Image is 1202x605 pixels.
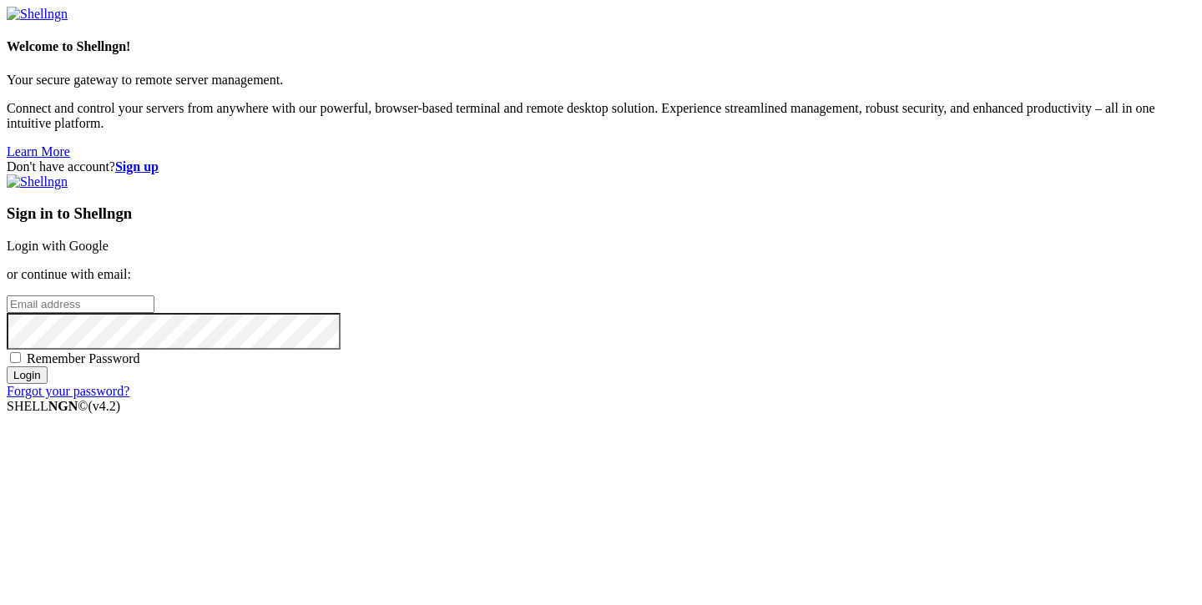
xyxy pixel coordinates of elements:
[7,366,48,384] input: Login
[7,39,1195,54] h4: Welcome to Shellngn!
[7,101,1195,131] p: Connect and control your servers from anywhere with our powerful, browser-based terminal and remo...
[7,399,120,413] span: SHELL ©
[7,159,1195,174] div: Don't have account?
[7,204,1195,223] h3: Sign in to Shellngn
[88,399,121,413] span: 4.2.0
[7,174,68,189] img: Shellngn
[10,352,21,363] input: Remember Password
[115,159,159,174] a: Sign up
[48,399,78,413] b: NGN
[7,7,68,22] img: Shellngn
[7,384,129,398] a: Forgot your password?
[27,351,140,366] span: Remember Password
[7,295,154,313] input: Email address
[7,73,1195,88] p: Your secure gateway to remote server management.
[7,239,109,253] a: Login with Google
[7,267,1195,282] p: or continue with email:
[7,144,70,159] a: Learn More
